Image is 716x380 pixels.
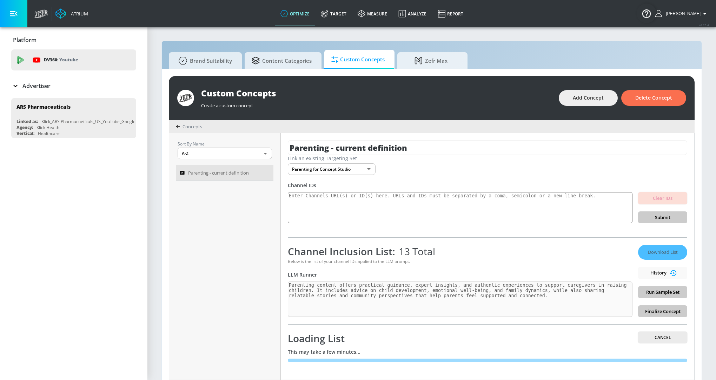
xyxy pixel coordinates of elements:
[176,165,273,181] a: Parenting - current definition
[275,1,315,26] a: optimize
[16,124,33,130] div: Agency:
[201,87,552,99] div: Custom Concepts
[11,76,136,96] div: Advertiser
[288,163,376,175] div: Parenting for Concept Studio
[644,194,682,202] span: Clear IDs
[13,36,37,44] p: Platform
[178,148,272,159] div: A-Z
[288,182,687,189] div: Channel IDs
[655,9,709,18] button: [PERSON_NAME]
[637,4,656,23] button: Open Resource Center
[37,124,59,130] div: Klick Health
[638,192,687,204] button: Clear IDs
[559,90,618,106] button: Add Concept
[404,52,458,69] span: Zefr Max
[288,155,687,162] div: Link an existing Targeting Set
[395,245,435,258] span: 13 Total
[11,98,136,138] div: ARS PharmaceuticalsLinked as:Klick_ARS Pharmacueticals_US_YouTube_GoogleAdsAgency:Klick HealthVer...
[16,130,34,136] div: Vertical:
[288,258,632,264] div: Below is the list of your channel IDs applied to the LLM prompt.
[11,30,136,50] div: Platform
[288,281,632,317] textarea: Parenting content offers practical guidance, expert insights, and authentic experiences to suppor...
[178,140,272,148] p: Sort By Name
[176,123,202,130] div: Concepts
[55,8,88,19] a: Atrium
[393,1,432,26] a: Analyze
[432,1,469,26] a: Report
[188,169,249,177] span: Parenting - current definition
[183,123,202,130] span: Concepts
[288,271,632,278] div: LLM Runner
[352,1,393,26] a: measure
[621,90,686,106] button: Delete Concept
[638,332,687,343] button: Cancel
[16,103,71,110] div: ARS Pharmaceuticals
[41,118,143,124] div: Klick_ARS Pharmacueticals_US_YouTube_GoogleAds
[644,334,682,341] span: Cancel
[16,118,38,124] div: Linked as:
[252,52,312,69] span: Content Categories
[699,23,709,27] span: v 4.25.4
[44,56,78,64] p: DV360:
[331,51,385,68] span: Custom Concepts
[315,1,352,26] a: Target
[288,348,687,355] div: This may take a few minutes...
[288,245,632,258] div: Channel Inclusion List:
[573,94,604,102] span: Add Concept
[22,82,51,90] p: Advertiser
[201,99,552,109] div: Create a custom concept
[176,52,232,69] span: Brand Suitability
[288,332,345,345] span: Loading List
[38,130,60,136] div: Healthcare
[663,11,701,16] span: [PERSON_NAME]
[11,49,136,70] div: DV360: Youtube
[68,11,88,17] div: Atrium
[59,56,78,63] p: Youtube
[635,94,672,102] span: Delete Concept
